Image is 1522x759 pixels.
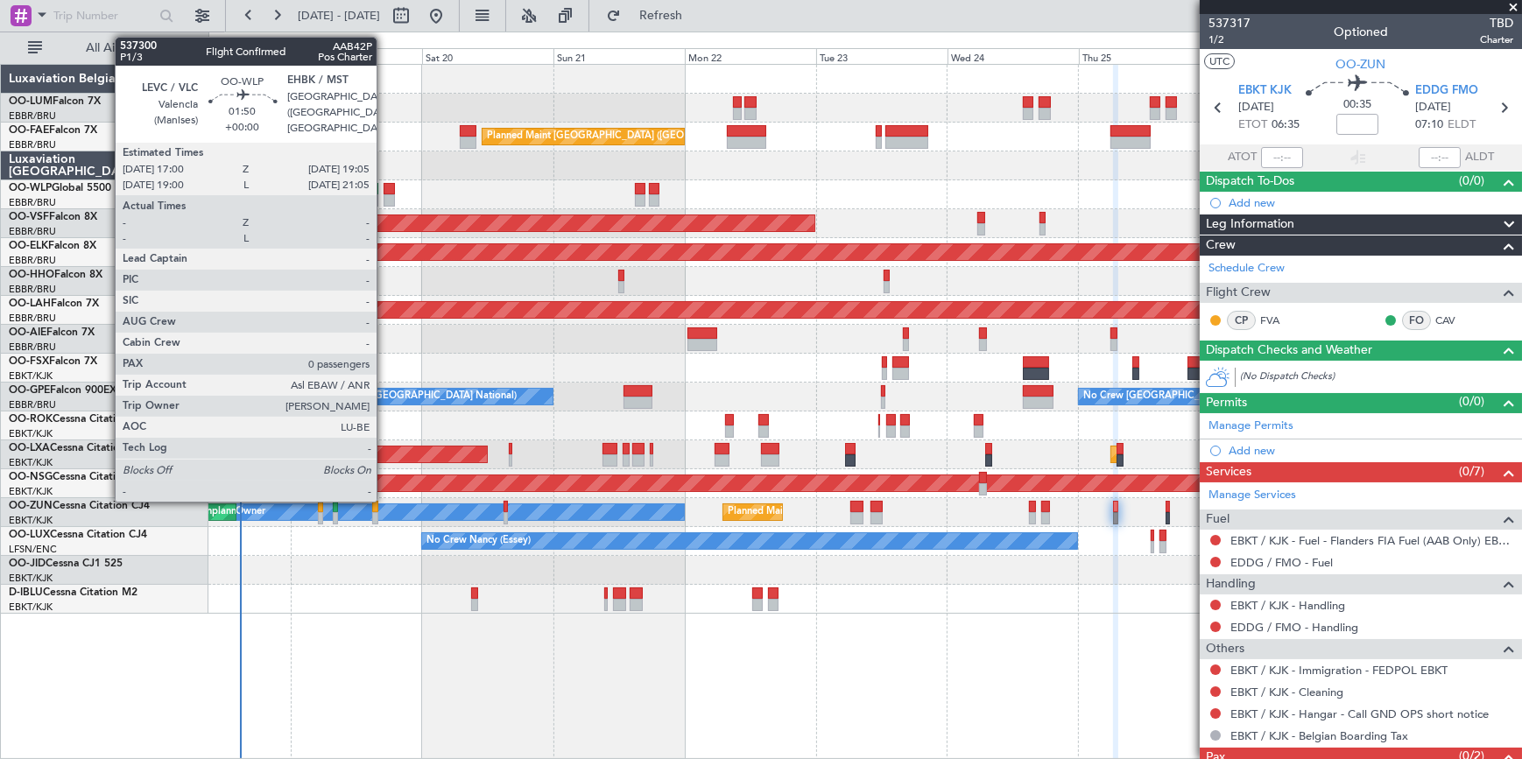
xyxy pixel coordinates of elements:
[212,35,242,50] div: [DATE]
[9,254,56,267] a: EBBR/BRU
[426,528,531,554] div: No Crew Nancy (Essey)
[9,96,101,107] a: OO-LUMFalcon 7X
[1415,82,1478,100] span: EDDG FMO
[1459,462,1484,481] span: (0/7)
[9,327,46,338] span: OO-AIE
[1228,149,1257,166] span: ATOT
[9,299,99,309] a: OO-LAHFalcon 7X
[9,530,147,540] a: OO-LUXCessna Citation CJ4
[1083,383,1377,410] div: No Crew [GEOGRAPHIC_DATA] ([GEOGRAPHIC_DATA] National)
[1230,663,1448,678] a: EBKT / KJK - Immigration - FEDPOL EBKT
[9,427,53,440] a: EBKT/KJK
[9,183,52,193] span: OO-WLP
[1208,260,1285,278] a: Schedule Crew
[9,212,97,222] a: OO-VSFFalcon 8X
[9,241,48,251] span: OO-ELK
[1480,14,1513,32] span: TBD
[487,123,804,150] div: Planned Maint [GEOGRAPHIC_DATA] ([GEOGRAPHIC_DATA] National)
[624,10,698,22] span: Refresh
[9,385,154,396] a: OO-GPEFalcon 900EX EASy II
[598,2,703,30] button: Refresh
[9,398,56,411] a: EBBR/BRU
[1230,555,1333,570] a: EDDG / FMO - Fuel
[53,3,154,29] input: Trip Number
[1448,116,1476,134] span: ELDT
[9,501,53,511] span: OO-ZUN
[9,196,56,209] a: EBBR/BRU
[9,212,49,222] span: OO-VSF
[1229,195,1513,210] div: Add new
[9,587,137,598] a: D-IBLUCessna Citation M2
[9,183,111,193] a: OO-WLPGlobal 5500
[1206,393,1247,413] span: Permits
[9,414,150,425] a: OO-ROKCessna Citation CJ4
[9,125,49,136] span: OO-FAE
[553,48,685,64] div: Sun 21
[1230,685,1343,699] a: EBKT / KJK - Cleaning
[1208,487,1296,504] a: Manage Services
[1336,55,1386,74] span: OO-ZUN
[1230,598,1345,613] a: EBKT / KJK - Handling
[9,559,46,569] span: OO-JID
[1334,24,1388,42] div: Optioned
[1435,313,1475,328] a: CAV
[9,587,43,598] span: D-IBLU
[1230,620,1358,635] a: EDDG / FMO - Handling
[9,530,50,540] span: OO-LUX
[728,499,932,525] div: Planned Maint Kortrijk-[GEOGRAPHIC_DATA]
[9,501,150,511] a: OO-ZUNCessna Citation CJ4
[1208,32,1251,47] span: 1/2
[71,210,375,236] div: AOG Maint [GEOGRAPHIC_DATA] ([GEOGRAPHIC_DATA] National)
[1208,14,1251,32] span: 537317
[1208,418,1293,435] a: Manage Permits
[1415,99,1451,116] span: [DATE]
[9,270,102,280] a: OO-HHOFalcon 8X
[9,601,53,614] a: EBKT/KJK
[160,48,292,64] div: Thu 18
[1204,53,1235,69] button: UTC
[1459,172,1484,190] span: (0/0)
[1343,96,1371,114] span: 00:35
[1415,116,1443,134] span: 07:10
[9,443,147,453] a: OO-LXACessna Citation CJ4
[291,48,422,64] div: Fri 19
[1465,149,1494,166] span: ALDT
[9,356,49,367] span: OO-FSX
[1238,116,1267,134] span: ETOT
[422,48,553,64] div: Sat 20
[1230,533,1513,548] a: EBKT / KJK - Fuel - Flanders FIA Fuel (AAB Only) EBKT / KJK
[1206,462,1251,482] span: Services
[1238,82,1292,100] span: EBKT KJK
[1206,639,1244,659] span: Others
[9,414,53,425] span: OO-ROK
[9,356,97,367] a: OO-FSXFalcon 7X
[1240,369,1522,388] div: (No Dispatch Checks)
[9,312,56,325] a: EBBR/BRU
[9,109,56,123] a: EBBR/BRU
[1206,283,1271,303] span: Flight Crew
[9,341,56,354] a: EBBR/BRU
[9,456,53,469] a: EBKT/KJK
[1206,510,1230,530] span: Fuel
[9,125,97,136] a: OO-FAEFalcon 7X
[9,283,56,296] a: EBBR/BRU
[9,270,54,280] span: OO-HHO
[9,369,53,383] a: EBKT/KJK
[9,514,53,527] a: EBKT/KJK
[9,543,57,556] a: LFSN/ENC
[1206,172,1294,192] span: Dispatch To-Dos
[816,48,948,64] div: Tue 23
[298,8,380,24] span: [DATE] - [DATE]
[1238,99,1274,116] span: [DATE]
[9,327,95,338] a: OO-AIEFalcon 7X
[1480,32,1513,47] span: Charter
[19,34,190,62] button: All Aircraft
[1230,728,1408,743] a: EBKT / KJK - Belgian Boarding Tax
[9,472,150,482] a: OO-NSGCessna Citation CJ4
[236,499,265,525] div: Owner
[9,225,56,238] a: EBBR/BRU
[1206,574,1256,594] span: Handling
[685,48,816,64] div: Mon 22
[1260,313,1300,328] a: FVA
[9,96,53,107] span: OO-LUM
